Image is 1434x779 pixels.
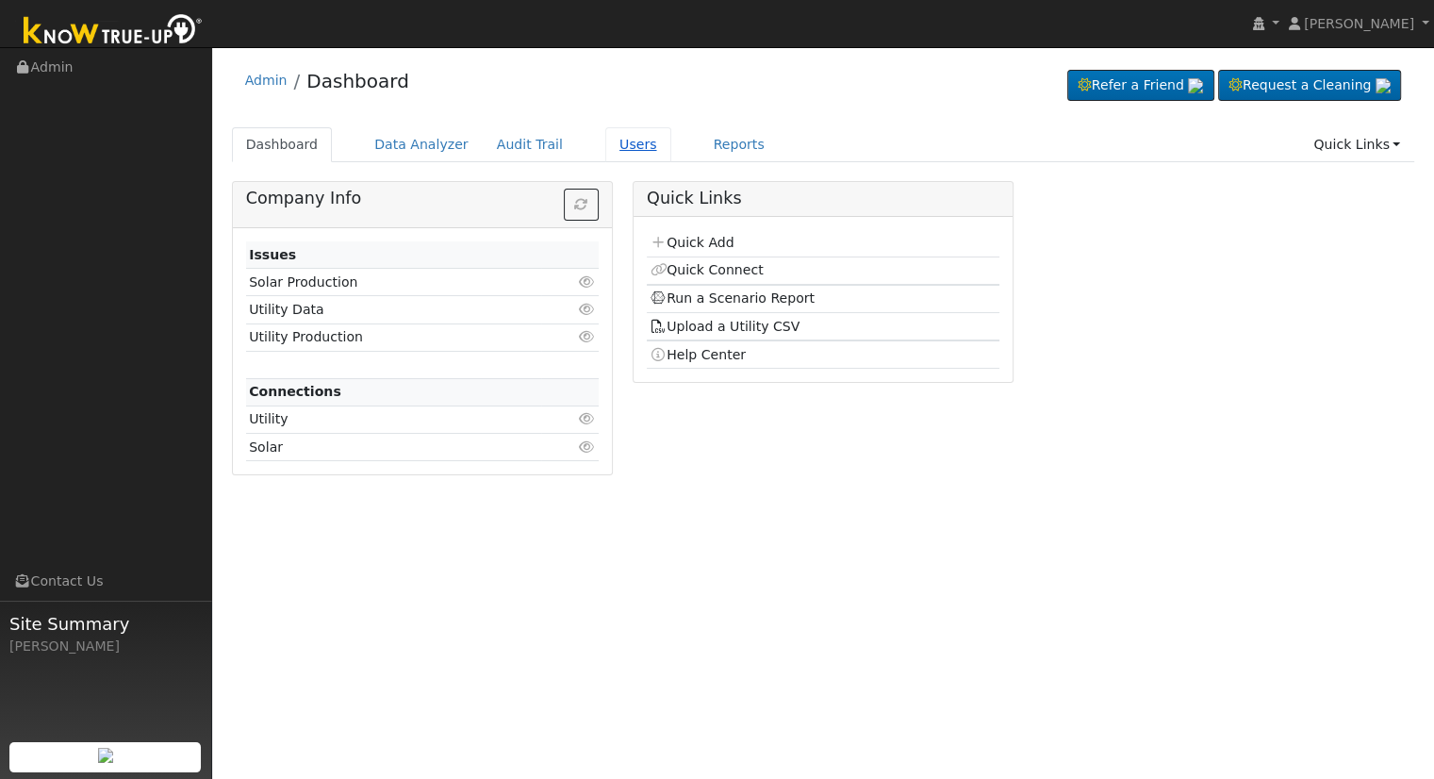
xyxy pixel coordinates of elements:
i: Click to view [579,275,596,289]
img: retrieve [1188,78,1203,93]
a: Request a Cleaning [1218,70,1401,102]
a: Reports [700,127,779,162]
img: retrieve [98,748,113,763]
a: Audit Trail [483,127,577,162]
h5: Company Info [246,189,599,208]
div: [PERSON_NAME] [9,637,202,656]
td: Utility [246,406,542,433]
td: Utility Production [246,323,542,351]
i: Click to view [579,303,596,316]
a: Quick Add [650,235,733,250]
strong: Issues [249,247,296,262]
a: Help Center [650,347,746,362]
a: Run a Scenario Report [650,290,815,306]
span: Site Summary [9,611,202,637]
a: Refer a Friend [1067,70,1214,102]
td: Solar Production [246,269,542,296]
img: retrieve [1376,78,1391,93]
a: Quick Links [1299,127,1414,162]
a: Admin [245,73,288,88]
a: Data Analyzer [360,127,483,162]
i: Click to view [579,330,596,343]
a: Upload a Utility CSV [650,319,799,334]
h5: Quick Links [647,189,999,208]
span: [PERSON_NAME] [1304,16,1414,31]
i: Click to view [579,440,596,454]
td: Utility Data [246,296,542,323]
strong: Connections [249,384,341,399]
a: Dashboard [232,127,333,162]
i: Click to view [579,412,596,425]
img: Know True-Up [14,10,212,53]
a: Users [605,127,671,162]
a: Quick Connect [650,262,763,277]
td: Solar [246,434,542,461]
a: Dashboard [306,70,409,92]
